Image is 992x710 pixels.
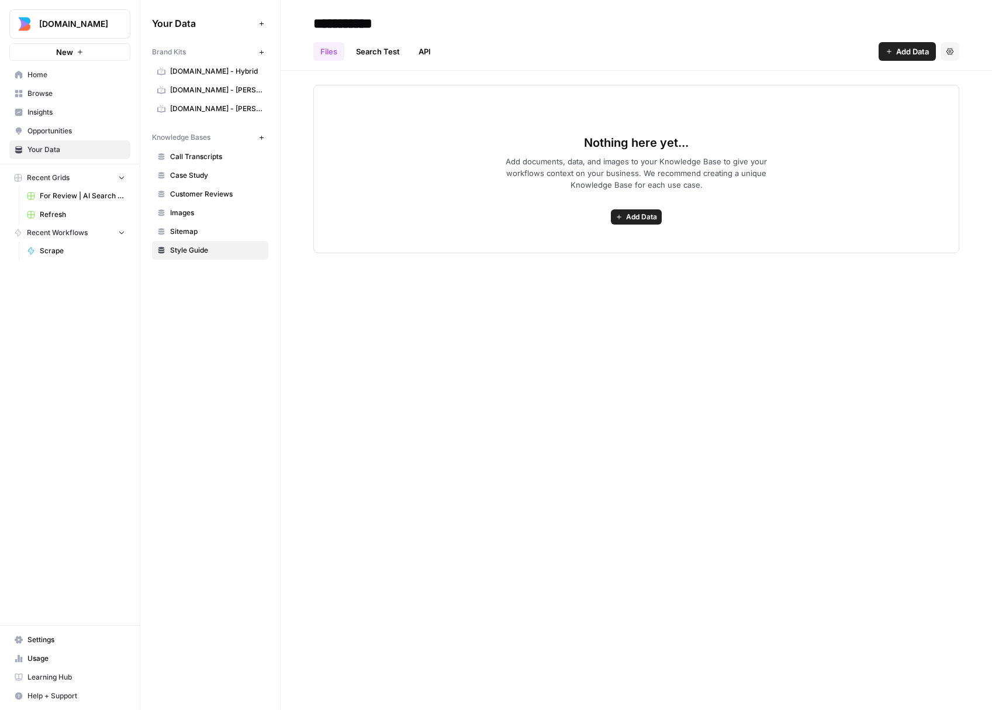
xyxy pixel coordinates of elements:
a: Learning Hub [9,668,130,687]
button: Workspace: Builder.io [9,9,130,39]
span: Learning Hub [27,672,125,683]
a: Search Test [349,42,407,61]
button: Recent Grids [9,169,130,187]
span: Add documents, data, and images to your Knowledge Base to give your workflows context on your bus... [487,156,786,191]
span: Customer Reviews [170,189,263,199]
a: Images [152,204,268,222]
a: Refresh [22,205,130,224]
a: Home [9,66,130,84]
span: Refresh [40,209,125,220]
button: Add Data [611,209,662,225]
button: Help + Support [9,687,130,705]
a: Browse [9,84,130,103]
span: Recent Workflows [27,228,88,238]
span: Your Data [27,144,125,155]
span: Insights [27,107,125,118]
img: Builder.io Logo [13,13,34,35]
a: [DOMAIN_NAME] - [PERSON_NAME] test [152,99,268,118]
span: Browse [27,88,125,99]
span: [DOMAIN_NAME] - [PERSON_NAME] [170,85,263,95]
span: Brand Kits [152,47,186,57]
span: For Review | AI Search Questions - Hybrid Brand Kit [40,191,125,201]
a: Usage [9,649,130,668]
span: Home [27,70,125,80]
span: Usage [27,653,125,664]
a: Scrape [22,242,130,260]
span: Add Data [896,46,929,57]
a: Your Data [9,140,130,159]
span: Nothing here yet... [584,135,689,151]
span: [DOMAIN_NAME] - [PERSON_NAME] test [170,104,263,114]
span: Help + Support [27,691,125,701]
a: Style Guide [152,241,268,260]
span: Settings [27,635,125,645]
a: [DOMAIN_NAME] - Hybrid [152,62,268,81]
span: [DOMAIN_NAME] [39,18,110,30]
a: Settings [9,630,130,649]
a: Opportunities [9,122,130,140]
span: [DOMAIN_NAME] - Hybrid [170,66,263,77]
a: Sitemap [152,222,268,241]
a: [DOMAIN_NAME] - [PERSON_NAME] [152,81,268,99]
span: Scrape [40,246,125,256]
button: New [9,43,130,61]
span: Images [170,208,263,218]
span: Call Transcripts [170,151,263,162]
a: Customer Reviews [152,185,268,204]
span: New [56,46,73,58]
span: Add Data [626,212,657,222]
span: Opportunities [27,126,125,136]
span: Knowledge Bases [152,132,210,143]
a: Files [313,42,344,61]
a: For Review | AI Search Questions - Hybrid Brand Kit [22,187,130,205]
span: Recent Grids [27,173,70,183]
a: API [412,42,438,61]
button: Recent Workflows [9,224,130,242]
span: Your Data [152,16,254,30]
a: Insights [9,103,130,122]
a: Case Study [152,166,268,185]
span: Style Guide [170,245,263,256]
button: Add Data [879,42,936,61]
a: Call Transcripts [152,147,268,166]
span: Case Study [170,170,263,181]
span: Sitemap [170,226,263,237]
